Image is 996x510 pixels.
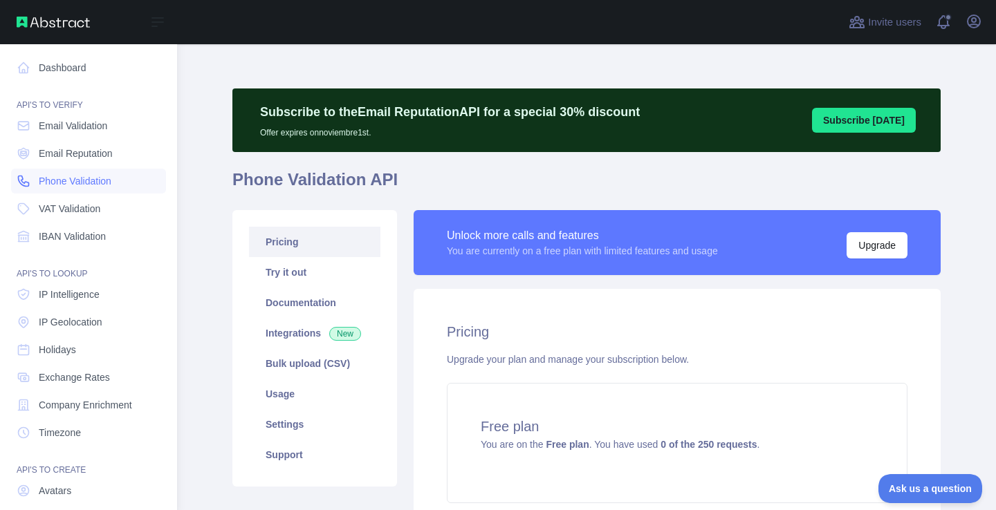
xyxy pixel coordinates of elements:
span: Email Reputation [39,147,113,160]
span: IBAN Validation [39,229,106,243]
a: Pricing [249,227,380,257]
span: Email Validation [39,119,107,133]
span: Company Enrichment [39,398,132,412]
a: Documentation [249,287,380,318]
strong: 0 of the 250 requests [661,439,757,450]
span: IP Geolocation [39,315,102,329]
a: Support [249,440,380,470]
span: New [329,327,361,341]
span: VAT Validation [39,202,100,216]
div: API'S TO LOOKUP [11,252,166,279]
a: Bulk upload (CSV) [249,348,380,379]
strong: Free plan [546,439,589,450]
div: Unlock more calls and features [447,227,718,244]
a: IP Intelligence [11,282,166,307]
span: Exchange Rates [39,370,110,384]
a: Integrations New [249,318,380,348]
a: IP Geolocation [11,310,166,334]
iframe: Toggle Customer Support [878,474,982,503]
button: Invite users [846,11,924,33]
span: IP Intelligence [39,287,100,301]
div: API'S TO CREATE [11,448,166,475]
span: Phone Validation [39,174,111,188]
button: Upgrade [847,232,907,258]
a: IBAN Validation [11,224,166,249]
a: Try it out [249,257,380,287]
h4: Free plan [481,417,874,436]
h2: Pricing [447,322,907,341]
button: Subscribe [DATE] [812,108,916,133]
a: Avatars [11,478,166,503]
a: Email Validation [11,113,166,138]
div: You are currently on a free plan with limited features and usage [447,244,718,258]
a: Exchange Rates [11,365,166,390]
p: Subscribe to the Email Reputation API for a special 30 % discount [260,102,640,122]
span: Timezone [39,426,81,440]
a: Email Reputation [11,141,166,166]
a: Usage [249,379,380,409]
a: Timezone [11,420,166,445]
div: API'S TO VERIFY [11,83,166,111]
div: Upgrade your plan and manage your subscription below. [447,352,907,366]
a: Phone Validation [11,169,166,193]
a: Company Enrichment [11,393,166,417]
p: Offer expires on noviembre 1st. [260,122,640,138]
img: Abstract API [17,17,90,28]
a: VAT Validation [11,196,166,221]
a: Dashboard [11,55,166,80]
h1: Phone Validation API [232,169,941,202]
a: Settings [249,409,380,440]
span: Invite users [868,15,921,30]
span: Holidays [39,343,76,357]
a: Holidays [11,337,166,362]
span: Avatars [39,484,71,498]
span: You are on the . You have used . [481,439,759,450]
